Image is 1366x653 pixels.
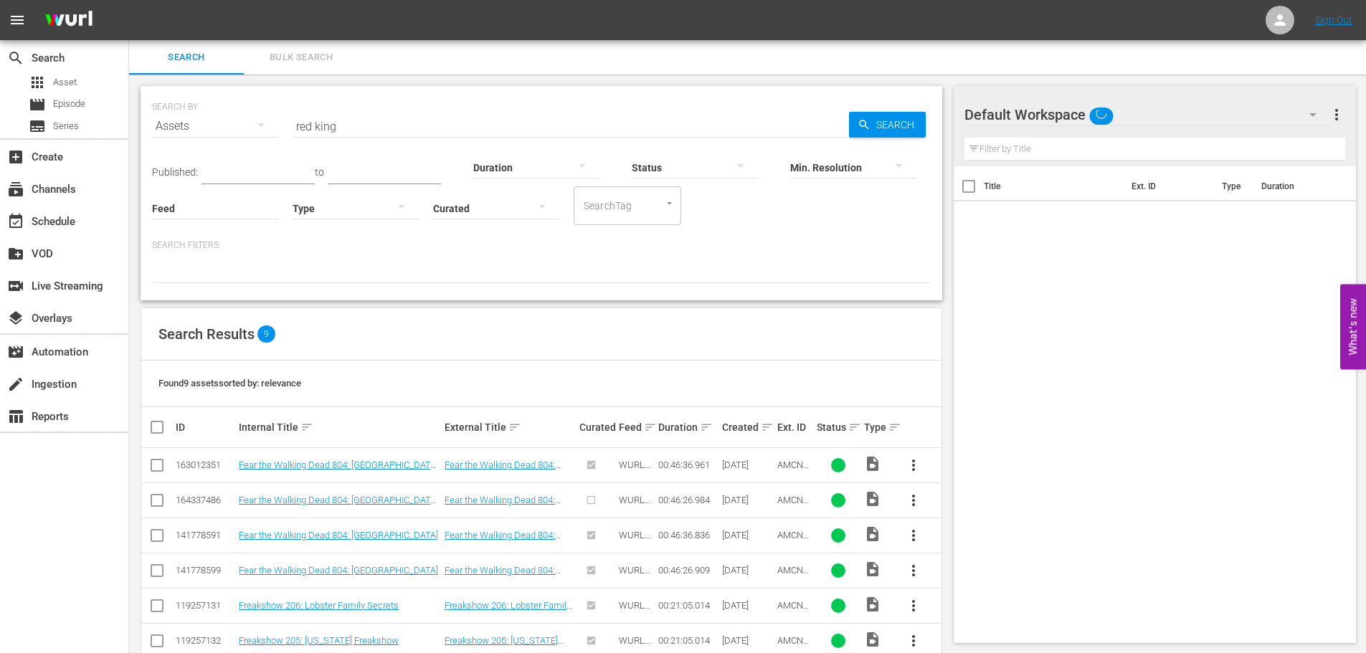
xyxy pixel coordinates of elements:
[905,562,922,579] span: more_vert
[722,600,773,611] div: [DATE]
[864,419,891,436] div: Type
[239,635,399,646] a: Freakshow 205: [US_STATE] Freakshow
[1123,166,1214,206] th: Ext. ID
[658,530,717,540] div: 00:46:36.836
[445,565,561,586] a: Fear the Walking Dead 804: [GEOGRAPHIC_DATA]
[619,565,650,586] span: WURL Feed
[722,419,773,436] div: Created
[239,419,440,436] div: Internal Title
[722,635,773,646] div: [DATE]
[7,310,24,327] span: Overlays
[864,561,881,578] span: Video
[644,421,657,434] span: sort
[864,596,881,613] span: Video
[777,565,809,597] span: AMCNVR0000060783
[176,635,234,646] div: 119257132
[176,565,234,576] div: 141778599
[663,196,676,210] button: Open
[34,4,103,37] img: ans4CAIJ8jUAAAAAAAAAAAAAAAAAAAAAAAAgQb4GAAAAAAAAAAAAAAAAAAAAAAAAJMjXAAAAAAAAAAAAAAAAAAAAAAAAgAT5G...
[777,459,809,492] span: AMCNVR0000057214
[905,527,922,544] span: more_vert
[152,239,931,252] p: Search Filters:
[619,459,650,481] span: WURL Feed
[508,421,521,434] span: sort
[864,490,881,507] span: Video
[1253,166,1339,206] th: Duration
[905,632,922,649] span: more_vert
[658,459,717,470] div: 00:46:36.961
[7,213,24,230] span: Schedule
[896,518,931,553] button: more_vert
[158,378,301,389] span: Found 9 assets sorted by: relevance
[1213,166,1253,206] th: Type
[896,553,931,588] button: more_vert
[7,343,24,361] span: Automation
[849,112,926,138] button: Search
[658,635,717,646] div: 00:21:05.014
[300,421,313,434] span: sort
[777,600,809,632] span: AMCNVR0000007397
[817,419,860,436] div: Status
[29,118,46,135] span: Series
[7,408,24,425] span: Reports
[152,166,198,178] span: Published:
[29,74,46,91] span: Asset
[9,11,26,29] span: menu
[176,530,234,540] div: 141778591
[445,459,561,492] a: Fear the Walking Dead 804: [GEOGRAPHIC_DATA][PERSON_NAME]
[7,49,24,67] span: Search
[176,495,234,505] div: 164337486
[257,325,275,343] span: 9
[239,459,438,481] a: Fear the Walking Dead 804: [GEOGRAPHIC_DATA][PERSON_NAME]
[7,277,24,295] span: Live Streaming
[252,49,350,66] span: Bulk Search
[964,95,1330,135] div: Default Workspace
[619,495,650,516] span: WURL Feed
[579,421,615,433] div: Curated
[658,495,717,505] div: 00:46:26.984
[176,421,234,433] div: ID
[138,49,235,66] span: Search
[445,530,561,551] a: Fear the Walking Dead 804: [GEOGRAPHIC_DATA]
[722,495,773,505] div: [DATE]
[176,459,234,470] div: 163012351
[176,600,234,611] div: 119257131
[1328,97,1345,132] button: more_vert
[722,530,773,540] div: [DATE]
[619,600,650,621] span: WURL Feed
[239,530,438,540] a: Fear the Walking Dead 804: [GEOGRAPHIC_DATA]
[7,245,24,262] span: VOD
[53,119,79,133] span: Series
[700,421,713,434] span: sort
[1328,106,1345,123] span: more_vert
[896,483,931,518] button: more_vert
[888,421,901,434] span: sort
[29,96,46,113] span: Episode
[777,421,812,433] div: Ext. ID
[848,421,861,434] span: sort
[1340,284,1366,369] button: Open Feedback Widget
[864,525,881,543] span: Video
[722,459,773,470] div: [DATE]
[896,448,931,482] button: more_vert
[445,600,572,621] a: Freakshow 206: Lobster Family Secrets
[619,530,650,551] span: WURL Feed
[239,600,399,611] a: Freakshow 206: Lobster Family Secrets
[905,597,922,614] span: more_vert
[864,631,881,648] span: Video
[445,495,561,527] a: Fear the Walking Dead 804: [GEOGRAPHIC_DATA][PERSON_NAME]
[658,565,717,576] div: 00:46:26.909
[761,421,774,434] span: sort
[315,166,324,178] span: to
[984,166,1123,206] th: Title
[777,495,809,527] span: AMCNVR0000057304
[896,588,931,623] button: more_vert
[905,492,922,509] span: more_vert
[658,600,717,611] div: 00:21:05.014
[871,112,926,138] span: Search
[239,565,438,576] a: Fear the Walking Dead 804: [GEOGRAPHIC_DATA]
[7,181,24,198] span: Channels
[7,148,24,166] span: Create
[158,325,255,343] span: Search Results
[7,376,24,393] span: Ingestion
